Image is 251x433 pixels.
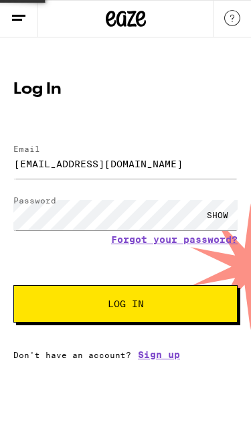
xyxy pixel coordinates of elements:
[13,149,238,179] input: Email
[13,196,56,205] label: Password
[111,234,238,245] a: Forgot your password?
[13,82,238,98] h1: Log In
[197,200,238,230] div: SHOW
[13,349,238,360] div: Don't have an account?
[13,285,238,323] button: Log In
[138,349,180,360] a: Sign up
[108,299,144,309] span: Log In
[13,145,40,153] label: Email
